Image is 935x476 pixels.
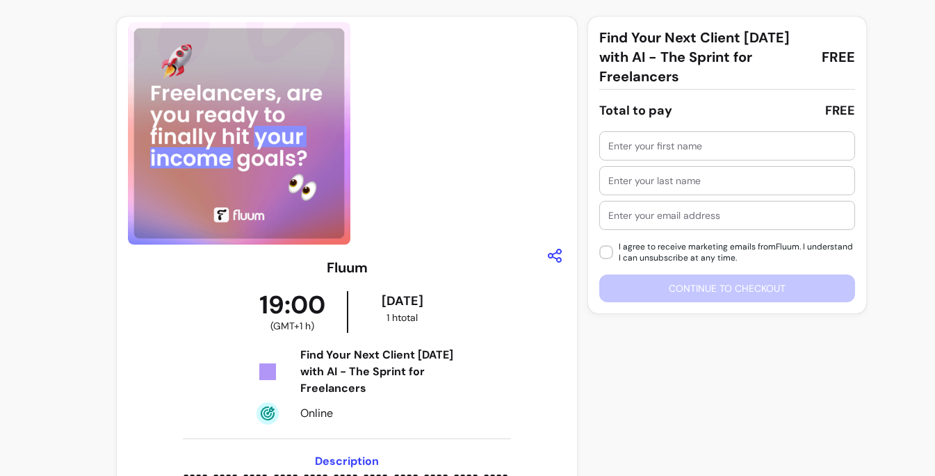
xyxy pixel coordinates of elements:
input: Enter your first name [608,139,846,153]
img: https://d3pz9znudhj10h.cloudfront.net/714ffaa0-074c-4e8d-aae0-7b4dfe4e97be [128,22,350,245]
div: Total to pay [599,101,672,120]
span: FREE [822,47,855,67]
h3: Fluum [327,258,368,277]
div: Find Your Next Client [DATE] with AI - The Sprint for Freelancers [300,347,453,397]
input: Enter your last name [608,174,846,188]
input: Enter your email address [608,208,846,222]
h3: Description [183,453,511,470]
div: Online [300,405,453,422]
div: FREE [825,101,855,120]
div: 1 h total [351,311,453,325]
span: ( GMT+1 h ) [270,319,314,333]
div: 19:00 [238,291,347,333]
img: Tickets Icon [257,361,279,383]
div: [DATE] [351,291,453,311]
span: Find Your Next Client [DATE] with AI - The Sprint for Freelancers [599,28,811,86]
